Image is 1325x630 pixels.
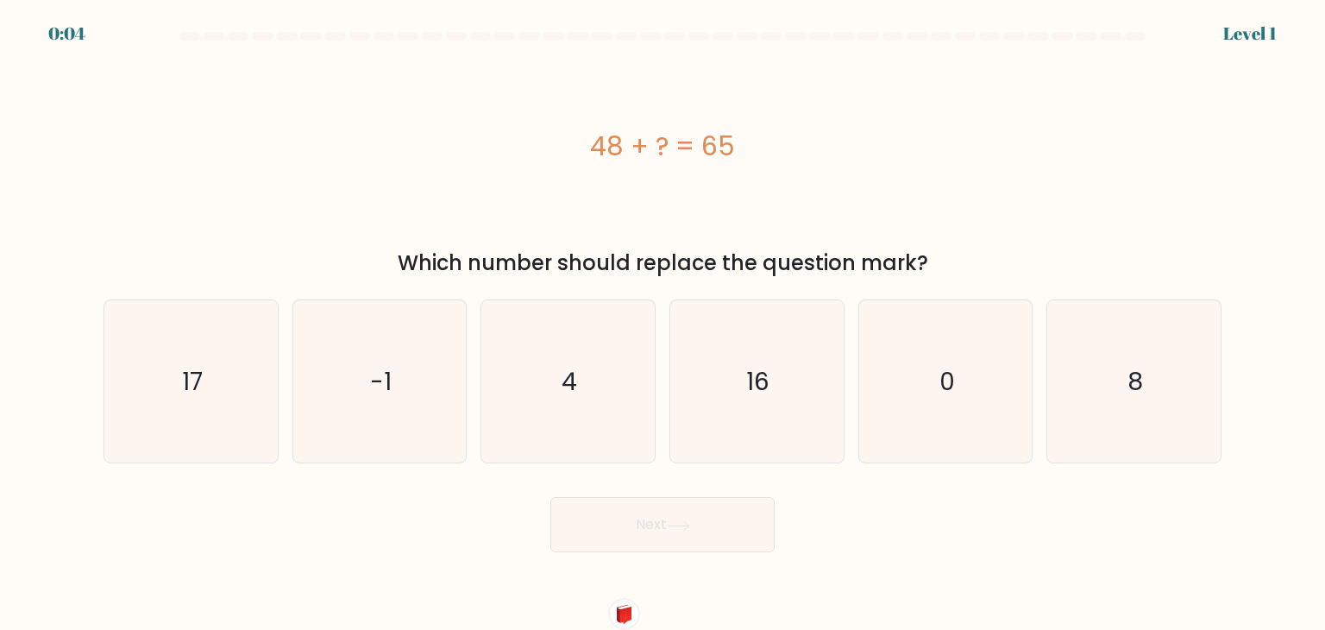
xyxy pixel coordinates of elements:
[562,364,578,399] text: 4
[939,364,955,399] text: 0
[48,21,85,47] div: 0:04
[370,364,392,399] text: -1
[747,364,770,399] text: 16
[114,248,1211,279] div: Which number should replace the question mark?
[550,497,775,552] button: Next
[104,127,1221,166] div: 48 + ? = 65
[182,364,203,399] text: 17
[1223,21,1277,47] div: Level 1
[1127,364,1143,399] text: 8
